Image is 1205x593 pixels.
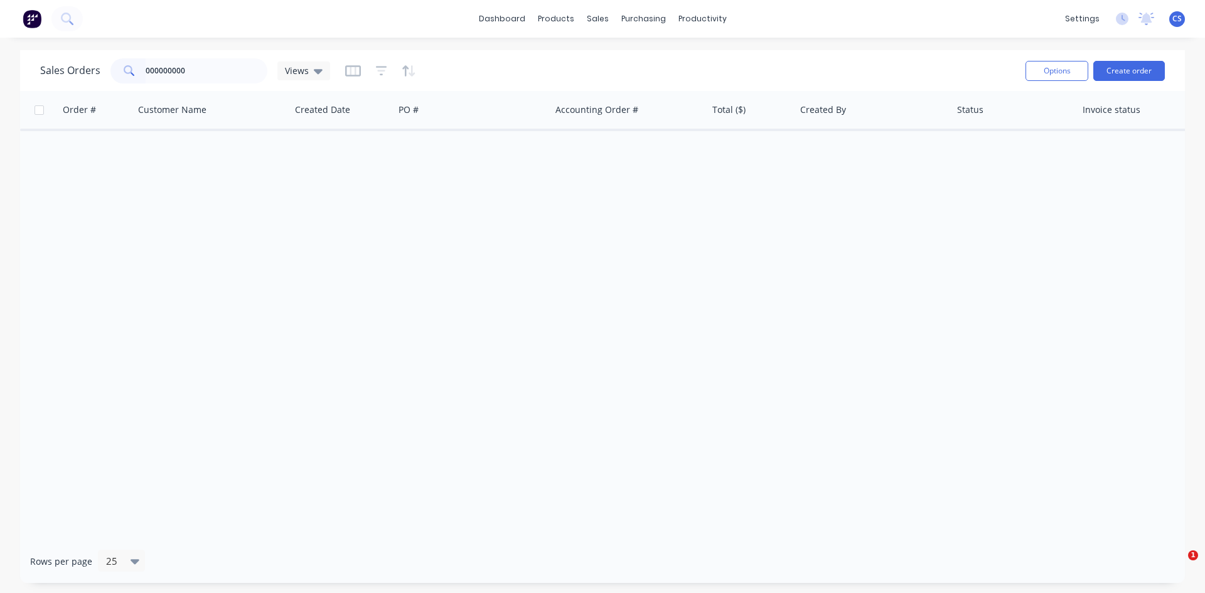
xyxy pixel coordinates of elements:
[23,9,41,28] img: Factory
[957,104,983,116] div: Status
[285,64,309,77] span: Views
[30,555,92,568] span: Rows per page
[399,104,419,116] div: PO #
[532,9,581,28] div: products
[63,104,96,116] div: Order #
[555,104,638,116] div: Accounting Order #
[40,65,100,77] h1: Sales Orders
[615,9,672,28] div: purchasing
[146,58,268,83] input: Search...
[1093,61,1165,81] button: Create order
[581,9,615,28] div: sales
[1172,13,1182,24] span: CS
[1083,104,1140,116] div: Invoice status
[1162,550,1192,580] iframe: Intercom live chat
[473,9,532,28] a: dashboard
[295,104,350,116] div: Created Date
[1059,9,1106,28] div: settings
[1188,550,1198,560] span: 1
[672,9,733,28] div: productivity
[1026,61,1088,81] button: Options
[800,104,846,116] div: Created By
[712,104,746,116] div: Total ($)
[138,104,206,116] div: Customer Name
